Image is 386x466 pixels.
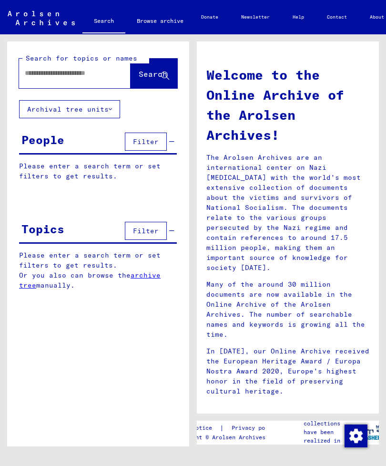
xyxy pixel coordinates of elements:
[206,65,369,145] h1: Welcome to the Online Archive of the Arolsen Archives!
[21,131,64,148] div: People
[19,161,177,181] p: Please enter a search term or set filters to get results.
[315,6,358,29] a: Contact
[131,59,177,88] button: Search
[19,271,161,290] a: archive tree
[133,137,159,146] span: Filter
[139,69,167,79] span: Search
[26,54,137,62] mat-label: Search for topics or names
[133,227,159,235] span: Filter
[304,428,356,462] p: have been realized in partnership with
[8,11,75,25] img: Arolsen_neg.svg
[172,433,290,442] p: Copyright © Arolsen Archives, 2021
[344,424,367,447] div: Change consent
[281,6,315,29] a: Help
[19,250,177,290] p: Please enter a search term or set filters to get results. Or you also can browse the manually.
[82,10,125,34] a: Search
[345,425,367,447] img: Change consent
[125,133,167,151] button: Filter
[19,100,120,118] button: Archival tree units
[125,222,167,240] button: Filter
[206,346,369,396] p: In [DATE], our Online Archive received the European Heritage Award / Europa Nostra Award 2020, Eu...
[224,423,290,433] a: Privacy policy
[172,423,290,433] div: |
[350,420,386,444] img: yv_logo.png
[190,6,230,29] a: Donate
[206,280,369,340] p: Many of the around 30 million documents are now available in the Online Archive of the Arolsen Ar...
[206,153,369,273] p: The Arolsen Archives are an international center on Nazi [MEDICAL_DATA] with the world’s most ext...
[21,220,64,238] div: Topics
[230,6,281,29] a: Newsletter
[125,10,195,32] a: Browse archive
